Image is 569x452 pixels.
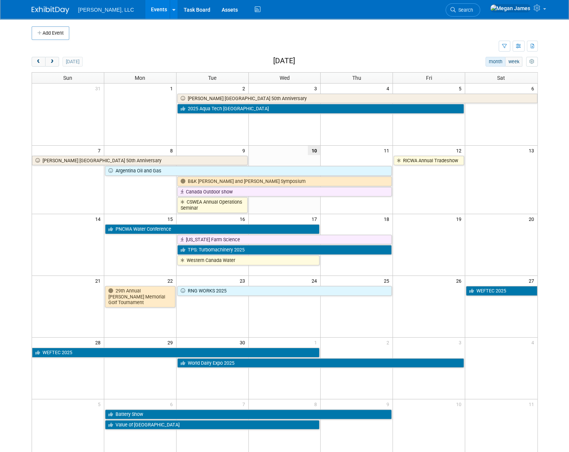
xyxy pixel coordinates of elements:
[167,276,176,285] span: 22
[105,420,320,430] a: Value of [GEOGRAPHIC_DATA]
[455,276,465,285] span: 26
[490,4,531,12] img: Megan James
[177,187,392,197] a: Canada Outdoor show
[32,348,320,358] a: WEFTEC 2025
[169,84,176,93] span: 1
[32,57,46,67] button: prev
[94,214,104,224] span: 14
[279,75,289,81] span: Wed
[105,409,392,419] a: Battery Show
[63,75,72,81] span: Sun
[177,177,392,186] a: B&K [PERSON_NAME] and [PERSON_NAME] Symposium
[32,26,69,40] button: Add Event
[105,224,320,234] a: PNCWA Water Conference
[529,59,534,64] i: Personalize Calendar
[239,214,248,224] span: 16
[466,286,537,296] a: WEFTEC 2025
[383,214,393,224] span: 18
[177,245,392,255] a: TPS: Turbomachinery 2025
[94,276,104,285] span: 21
[497,75,505,81] span: Sat
[458,84,465,93] span: 5
[446,3,480,17] a: Search
[352,75,361,81] span: Thu
[177,256,320,265] a: Western Canada Water
[242,399,248,409] span: 7
[455,214,465,224] span: 19
[32,156,248,166] a: [PERSON_NAME] [GEOGRAPHIC_DATA] 50th Anniversary
[135,75,145,81] span: Mon
[455,399,465,409] span: 10
[94,338,104,347] span: 28
[313,84,320,93] span: 3
[528,146,537,155] span: 13
[97,146,104,155] span: 7
[177,104,464,114] a: 2025 Aqua Tech [GEOGRAPHIC_DATA]
[177,286,392,296] a: RNG WORKS 2025
[528,399,537,409] span: 11
[78,7,134,13] span: [PERSON_NAME], LLC
[169,399,176,409] span: 6
[105,286,175,307] a: 29th Annual [PERSON_NAME] Memorial Golf Tournament
[242,146,248,155] span: 9
[94,84,104,93] span: 31
[105,166,392,176] a: Argentina Oil and Gas
[62,57,82,67] button: [DATE]
[386,399,393,409] span: 9
[32,6,69,14] img: ExhibitDay
[167,338,176,347] span: 29
[311,276,320,285] span: 24
[313,338,320,347] span: 1
[528,276,537,285] span: 27
[394,156,464,166] a: RICWA Annual Tradeshow
[386,84,393,93] span: 4
[456,7,473,13] span: Search
[455,146,465,155] span: 12
[383,146,393,155] span: 11
[426,75,432,81] span: Fri
[528,214,537,224] span: 20
[505,57,522,67] button: week
[97,399,104,409] span: 5
[458,338,465,347] span: 3
[531,338,537,347] span: 4
[177,94,537,103] a: [PERSON_NAME] [GEOGRAPHIC_DATA] 50th Anniversary
[177,197,248,213] a: CSWEA Annual Operations Seminar
[308,146,320,155] span: 10
[45,57,59,67] button: next
[273,57,295,65] h2: [DATE]
[531,84,537,93] span: 6
[383,276,393,285] span: 25
[386,338,393,347] span: 2
[167,214,176,224] span: 15
[177,358,464,368] a: World Dairy Expo 2025
[177,235,392,245] a: [US_STATE] Farm Science
[311,214,320,224] span: 17
[169,146,176,155] span: 8
[313,399,320,409] span: 8
[239,338,248,347] span: 30
[239,276,248,285] span: 23
[208,75,216,81] span: Tue
[485,57,505,67] button: month
[242,84,248,93] span: 2
[526,57,537,67] button: myCustomButton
